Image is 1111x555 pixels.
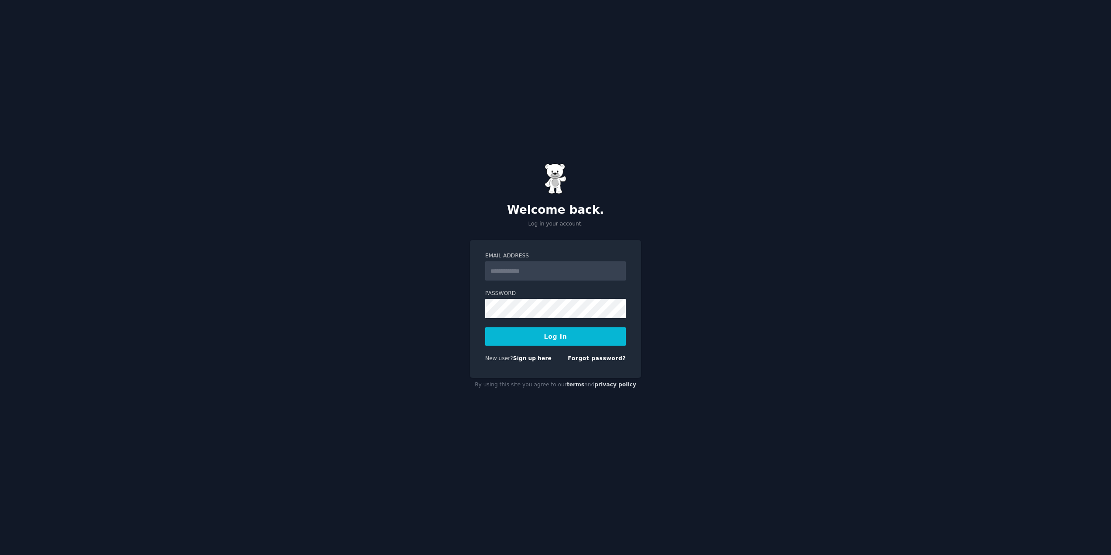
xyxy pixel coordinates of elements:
button: Log In [485,327,626,346]
a: terms [567,382,584,388]
div: By using this site you agree to our and [470,378,641,392]
span: New user? [485,355,513,361]
img: Gummy Bear [545,163,566,194]
a: privacy policy [594,382,636,388]
label: Email Address [485,252,626,260]
a: Sign up here [513,355,552,361]
label: Password [485,290,626,298]
h2: Welcome back. [470,203,641,217]
a: Forgot password? [568,355,626,361]
p: Log in your account. [470,220,641,228]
